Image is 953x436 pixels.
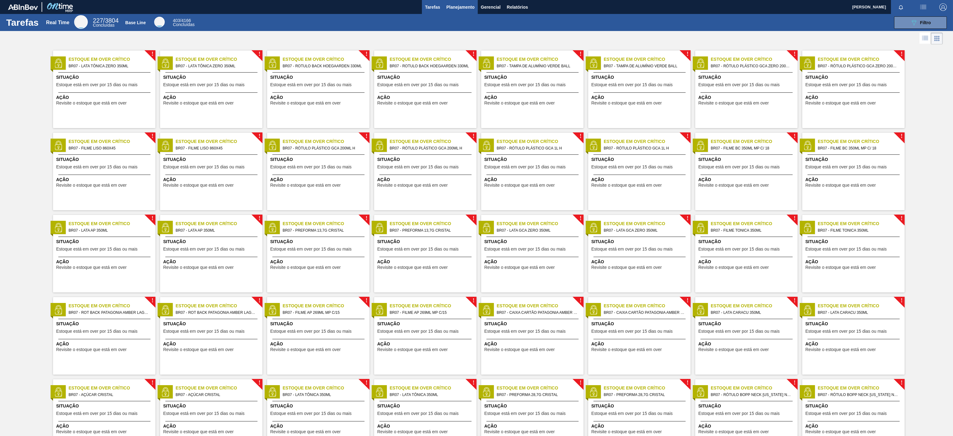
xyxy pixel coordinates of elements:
span: BR07 - RÓTULO BOPP NECK COLORADO NEW LAGER 600ML [711,391,793,398]
span: Estoque está em over por 15 dias ou mais [270,247,351,251]
span: Revisite o estoque que está em over [698,101,769,105]
span: Situação [163,156,261,163]
span: ! [258,380,260,385]
button: Notificações [891,3,911,11]
span: ! [794,52,795,56]
span: BR07 - PREFORMA 13,7G CRISTAL [390,227,472,234]
span: ! [794,380,795,385]
span: Estoque em Over Crítico [390,220,476,227]
span: Estoque está em over por 15 dias ou mais [805,329,887,334]
span: Revisite o estoque que está em over [270,265,341,270]
span: BR07 - FILME LISO 860X45 [69,145,150,152]
span: Revisite o estoque que está em over [484,183,555,188]
span: BR07 - FILME TONICA 350ML [818,227,900,234]
span: Situação [377,238,475,245]
span: Estoque está em over por 15 dias ou mais [805,165,887,169]
span: Situação [163,74,261,81]
img: status [161,59,170,68]
span: BR07 - CAIXA CARTÃO PATAGONIA AMBER LAGER 473ML [497,309,579,316]
span: ! [365,380,367,385]
span: Situação [163,321,261,327]
img: status [589,223,598,232]
span: Ação [698,341,796,347]
img: status [482,141,491,150]
span: Revisite o estoque que está em over [163,347,234,352]
img: status [268,59,277,68]
span: Situação [805,156,903,163]
span: BR07 - LATA TÔNICA ZERO 350ML [176,63,257,69]
span: ! [687,52,688,56]
span: Revisite o estoque que está em over [56,183,127,188]
span: Situação [377,74,475,81]
span: Situação [56,403,154,409]
span: Estoque está em over por 15 dias ou mais [591,165,673,169]
span: Ação [163,94,261,101]
span: ! [151,380,153,385]
span: Estoque está em over por 15 dias ou mais [163,329,244,334]
span: Situação [270,238,368,245]
span: BR07 - RÓTULO BOPP NECK COLORADO NEW LAGER 600ML [818,391,900,398]
span: ! [794,298,795,303]
span: ! [151,52,153,56]
span: BR07 - ROTULO BACK HOEGAARDEN 330ML [283,63,365,69]
span: Estoque está em over por 15 dias ou mais [163,165,244,169]
span: Estoque em Over Crítico [176,138,262,145]
span: ! [794,216,795,221]
span: Estoque está em over por 15 dias ou mais [163,82,244,87]
span: Estoque em Over Crítico [283,138,369,145]
span: Tarefas [425,3,440,11]
span: Revisite o estoque que está em over [377,265,448,270]
span: BR07 - FILME AP 269ML MP C/15 [283,309,365,316]
span: Revisite o estoque que está em over [377,347,448,352]
span: Revisite o estoque que está em over [270,183,341,188]
span: Estoque em Over Crítico [711,385,798,391]
span: Revisite o estoque que está em over [270,347,341,352]
span: BR07 - FILME BC 350ML MP C/ 18 [711,145,793,152]
span: Situação [270,321,368,327]
span: BR07 - RÓTULO PLÁSTICO GCA ZERO 200ML H [818,63,900,69]
span: Ação [805,94,903,101]
span: BR07 - AÇÚCAR CRISTAL [176,391,257,398]
span: Revisite o estoque que está em over [698,265,769,270]
span: Estoque em Over Crítico [818,303,905,309]
img: status [589,305,598,314]
img: status [54,141,63,150]
img: status [268,141,277,150]
span: ! [579,380,581,385]
img: status [375,305,384,314]
img: status [589,387,598,397]
span: BR07 - ROTULO BACK HOEGAARDEN 330ML [390,63,472,69]
span: BR07 - TAMPA DE ALUMÍNIO VERDE BALL [604,63,686,69]
img: status [161,305,170,314]
span: Estoque em Over Crítico [176,220,262,227]
span: Situação [56,238,154,245]
span: ! [687,134,688,139]
span: ! [365,52,367,56]
span: Ação [270,341,368,347]
span: Filtro [920,20,931,25]
span: Estoque em Over Crítico [69,385,155,391]
span: Revisite o estoque que está em over [56,101,127,105]
span: Estoque está em over por 15 dias ou mais [484,247,566,251]
span: Estoque em Over Crítico [176,303,262,309]
span: Revisite o estoque que está em over [591,183,662,188]
span: Situação [698,238,796,245]
span: ! [687,298,688,303]
span: Estoque em Over Crítico [497,303,584,309]
span: BR07 - LATA CARACU 350ML [818,309,900,316]
span: Ação [377,94,475,101]
img: status [268,223,277,232]
span: BR07 - RÓTULO PLÁSTICO GCA ZERO 200ML H [711,63,793,69]
span: Situação [805,74,903,81]
span: BR07 - FILME TONICA 350ML [711,227,793,234]
span: Revisite o estoque que está em over [805,347,876,352]
span: Estoque em Over Crítico [390,138,476,145]
span: Ação [163,259,261,265]
span: Ação [591,94,689,101]
span: Estoque em Over Crítico [497,385,584,391]
span: Estoque em Over Crítico [604,138,691,145]
img: status [54,59,63,68]
span: Revisite o estoque que está em over [163,183,234,188]
span: Revisite o estoque que está em over [484,347,555,352]
span: Ação [591,341,689,347]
